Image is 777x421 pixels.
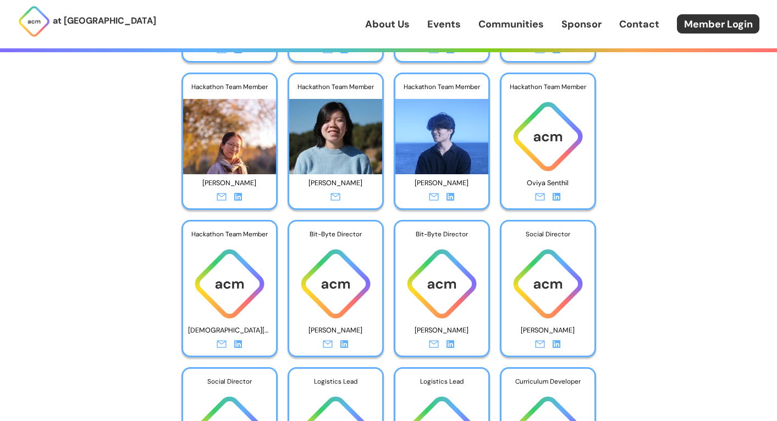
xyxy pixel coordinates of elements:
img: ACM logo [289,246,382,322]
div: Hackathon Team Member [395,74,488,99]
p: at [GEOGRAPHIC_DATA] [53,14,156,28]
div: Bit-Byte Director [289,221,382,247]
div: Social Director [502,221,594,247]
p: [PERSON_NAME] [400,175,483,192]
div: Hackathon Team Member [502,74,594,99]
img: Photo of Serena Chen [183,90,276,174]
a: About Us [365,17,410,31]
img: ACM logo [183,246,276,322]
img: ACM logo [502,99,594,174]
div: Logistics Lead [395,369,488,394]
div: Logistics Lead [289,369,382,394]
p: [PERSON_NAME] [294,322,377,339]
a: Member Login [677,14,759,34]
a: Events [427,17,461,31]
p: [PERSON_NAME] [294,175,377,192]
p: [PERSON_NAME] [188,175,271,192]
a: Sponsor [561,17,602,31]
a: Contact [619,17,659,31]
img: Photo of Serena Chuang [289,90,382,174]
p: [PERSON_NAME] [400,322,483,339]
div: Hackathon Team Member [183,221,276,247]
p: Oviya Senthil [506,175,589,192]
p: [PERSON_NAME] [506,322,589,339]
div: Social Director [183,369,276,394]
img: ACM logo [502,246,594,322]
img: ACM Logo [18,5,51,38]
div: Bit-Byte Director [395,221,488,247]
a: Communities [478,17,544,31]
div: Hackathon Team Member [289,74,382,99]
p: [DEMOGRAPHIC_DATA][PERSON_NAME] [188,322,271,339]
div: Hackathon Team Member [183,74,276,99]
a: at [GEOGRAPHIC_DATA] [18,5,156,38]
div: Curriculum Developer [502,369,594,394]
img: ACM logo [395,246,488,322]
img: Photo of Ryan Ni [395,90,488,174]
